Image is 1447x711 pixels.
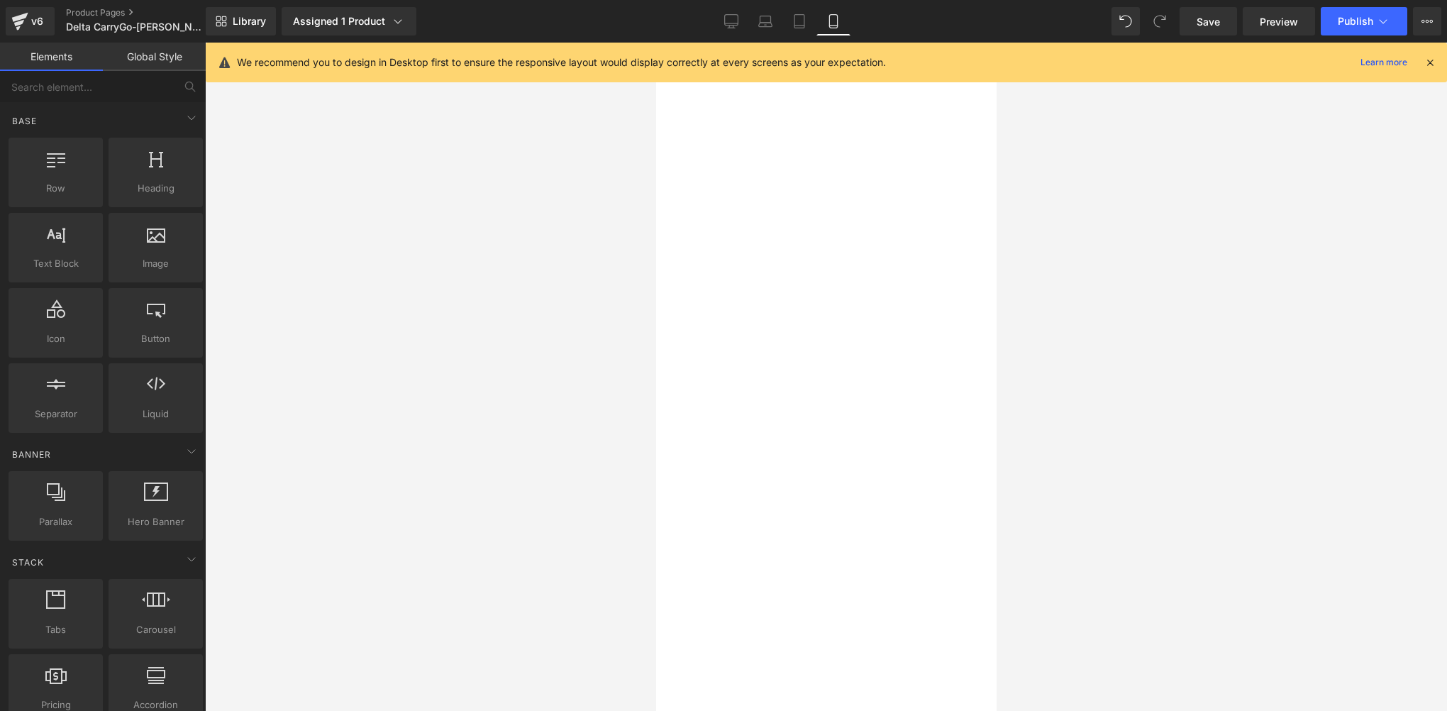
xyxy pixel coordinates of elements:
a: New Library [206,7,276,35]
a: Mobile [816,7,850,35]
a: Global Style [103,43,206,71]
a: Product Pages [66,7,229,18]
span: Tabs [13,622,99,637]
div: v6 [28,12,46,31]
a: Tablet [782,7,816,35]
a: Desktop [714,7,748,35]
span: Library [233,15,266,28]
span: Image [113,256,199,271]
span: Icon [13,331,99,346]
span: Separator [13,407,99,421]
span: Hero Banner [113,514,199,529]
span: Parallax [13,514,99,529]
span: Heading [113,181,199,196]
a: Learn more [1355,54,1413,71]
a: Preview [1243,7,1315,35]
div: Assigned 1 Product [293,14,405,28]
button: Undo [1111,7,1140,35]
button: More [1413,7,1441,35]
span: Button [113,331,199,346]
span: Liquid [113,407,199,421]
span: Save [1197,14,1220,29]
a: v6 [6,7,55,35]
p: We recommend you to design in Desktop first to ensure the responsive layout would display correct... [237,55,886,70]
span: Base [11,114,38,128]
button: Publish [1321,7,1407,35]
span: Stack [11,556,45,569]
a: Laptop [748,7,782,35]
button: Redo [1146,7,1174,35]
span: Preview [1260,14,1298,29]
span: Text Block [13,256,99,271]
span: Publish [1338,16,1373,27]
span: Delta CarryGo-[PERSON_NAME] [66,21,202,33]
span: Carousel [113,622,199,637]
span: Banner [11,448,52,461]
span: Row [13,181,99,196]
